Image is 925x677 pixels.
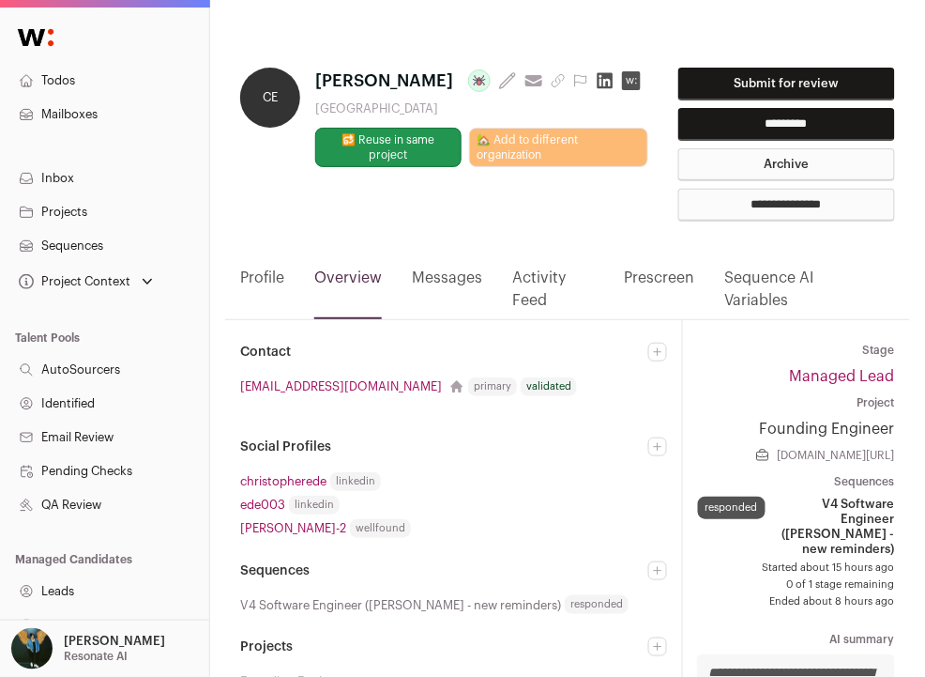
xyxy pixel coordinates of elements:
[469,128,648,167] a: 🏡 Add to different organization
[15,274,130,289] div: Project Context
[698,474,895,489] dt: Sequences
[698,343,895,358] dt: Stage
[412,267,482,319] a: Messages
[315,68,453,94] span: [PERSON_NAME]
[64,634,165,649] p: [PERSON_NAME]
[521,377,577,396] div: validated
[11,628,53,669] img: 12031951-medium_jpg
[678,148,895,181] button: Archive
[698,632,895,647] dt: AI summary
[240,343,648,362] h2: Contact
[512,267,595,319] a: Activity Feed
[315,128,462,167] button: 🔂 Reuse in same project
[8,628,169,669] button: Open dropdown
[240,495,285,515] a: ede003
[790,369,895,384] a: Managed Lead
[240,562,648,580] h2: Sequences
[240,638,648,656] h2: Projects
[773,497,895,557] span: V4 Software Engineer ([PERSON_NAME] - new reminders)
[625,267,695,319] a: Prescreen
[698,497,766,519] div: responded
[15,269,157,295] button: Open dropdown
[725,267,865,319] a: Sequence AI Variables
[698,418,895,440] a: Founding Engineer
[240,518,346,538] a: [PERSON_NAME]-2
[8,19,64,56] img: Wellfound
[698,594,895,609] span: Ended about 8 hours ago
[240,595,561,615] span: V4 Software Engineer ([PERSON_NAME] - new reminders)
[778,448,895,463] a: [DOMAIN_NAME][URL]
[240,267,284,319] a: Profile
[289,496,340,515] span: linkedin
[240,377,442,396] a: [EMAIL_ADDRESS][DOMAIN_NAME]
[698,395,895,410] dt: Project
[698,561,895,576] span: Started about 15 hours ago
[315,101,648,116] div: [GEOGRAPHIC_DATA]
[468,377,517,396] div: primary
[240,68,300,128] div: CE
[314,267,382,319] a: Overview
[678,68,895,100] button: Submit for review
[698,577,895,592] span: 0 of 1 stage remaining
[350,519,411,538] span: wellfound
[565,595,629,614] span: responded
[330,472,381,491] span: linkedin
[240,471,326,491] a: christopherede
[240,438,648,456] h2: Social Profiles
[64,649,128,664] p: Resonate AI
